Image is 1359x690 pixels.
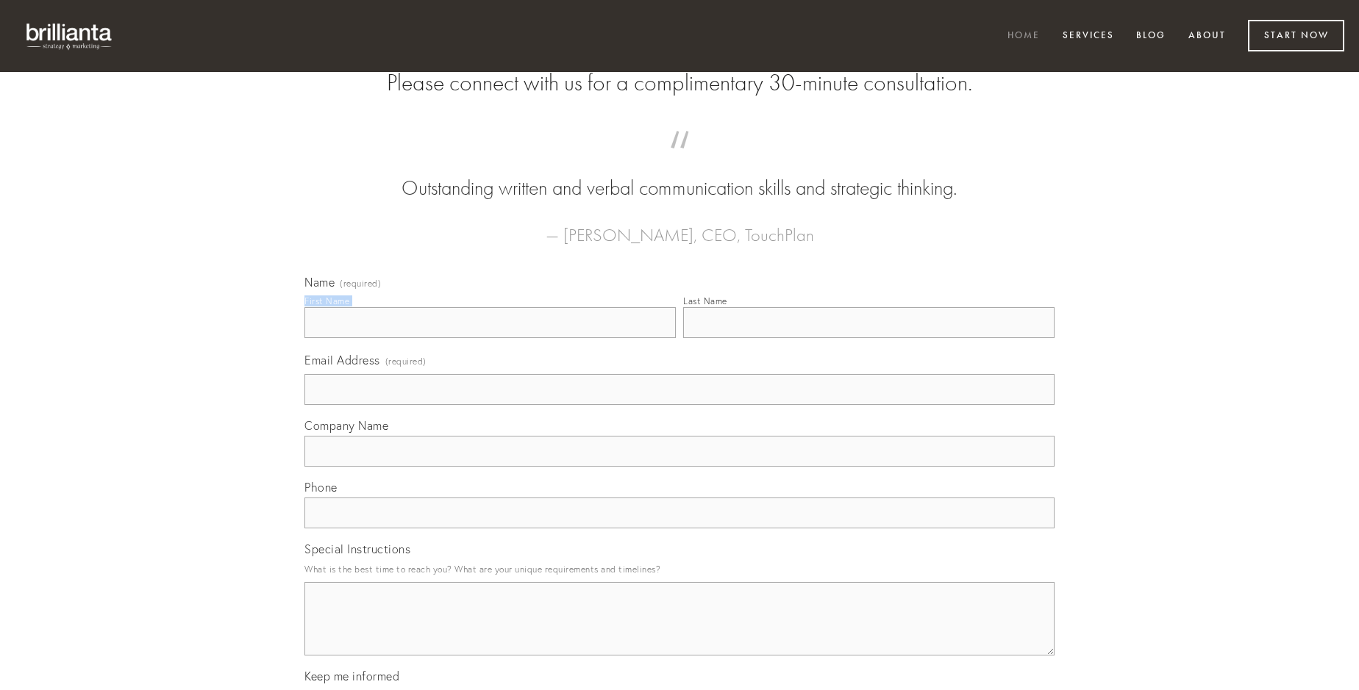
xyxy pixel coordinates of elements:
[304,418,388,433] span: Company Name
[385,351,427,371] span: (required)
[328,203,1031,250] figcaption: — [PERSON_NAME], CEO, TouchPlan
[683,295,727,306] div: Last Name
[1179,24,1235,48] a: About
[304,295,349,306] div: First Name
[15,15,125,57] img: brillianta - research, strategy, marketing
[1053,24,1124,48] a: Services
[328,145,1031,174] span: “
[304,542,410,556] span: Special Instructions
[304,559,1055,579] p: What is the best time to reach you? What are your unique requirements and timelines?
[304,480,338,495] span: Phone
[1248,20,1344,51] a: Start Now
[328,145,1031,203] blockquote: Outstanding written and verbal communication skills and strategic thinking.
[304,69,1055,97] h2: Please connect with us for a complimentary 30-minute consultation.
[304,669,399,683] span: Keep me informed
[304,353,380,367] span: Email Address
[1127,24,1175,48] a: Blog
[340,279,381,288] span: (required)
[304,275,335,290] span: Name
[998,24,1049,48] a: Home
